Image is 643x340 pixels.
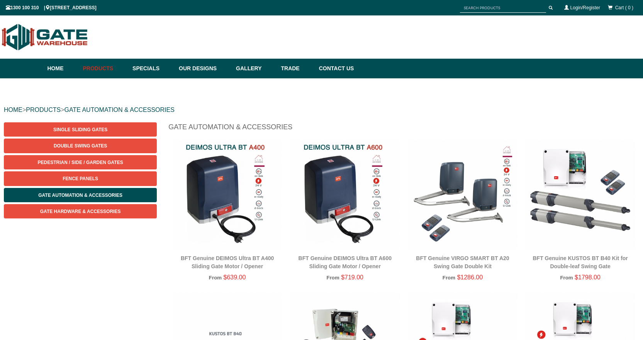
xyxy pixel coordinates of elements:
[299,255,392,269] a: BFT Genuine DEIMOS Ultra BT A600 Sliding Gate Motor / Opener
[53,127,107,132] span: Single Sliding Gates
[560,275,573,281] span: From
[341,274,363,281] span: $719.00
[4,122,157,137] a: Single Sliding Gates
[223,274,246,281] span: $639.00
[277,59,315,78] a: Trade
[38,160,123,165] span: Pedestrian / Side / Garden Gates
[38,193,122,198] span: Gate Automation & Accessories
[4,139,157,153] a: Double Swing Gates
[4,98,639,122] div: > >
[175,59,232,78] a: Our Designs
[416,255,509,269] a: BFT Genuine VIRGO SMART BT A20 Swing Gate Double Kit
[40,209,121,214] span: Gate Hardware & Accessories
[26,107,61,113] a: PRODUCTS
[615,5,633,10] span: Cart ( 0 )
[4,188,157,202] a: Gate Automation & Accessories
[129,59,175,78] a: Specials
[209,275,222,281] span: From
[232,59,277,78] a: Gallery
[327,275,339,281] span: From
[64,107,174,113] a: GATE AUTOMATION & ACCESSORIES
[443,275,455,281] span: From
[4,204,157,218] a: Gate Hardware & Accessories
[525,140,635,250] img: BFT Genuine KUSTOS BT B40 Kit for Double-leaf Swing Gate - Gate Warehouse
[290,140,400,250] img: BFT Genuine DEIMOS Ultra BT A600 Sliding Gate Motor / Opener - Gate Warehouse
[457,274,483,281] span: $1286.00
[6,5,97,10] span: 1300 100 310 | [STREET_ADDRESS]
[63,176,98,181] span: Fence Panels
[79,59,129,78] a: Products
[315,59,354,78] a: Contact Us
[570,5,600,10] a: Login/Register
[533,255,628,269] a: BFT Genuine KUSTOS BT B40 Kit for Double-leaf Swing Gate
[4,107,22,113] a: HOME
[408,140,518,250] img: BFT Genuine VIRGO SMART BT A20 Swing Gate Double Kit - Gate Warehouse
[4,155,157,169] a: Pedestrian / Side / Garden Gates
[54,143,107,149] span: Double Swing Gates
[575,274,601,281] span: $1798.00
[460,3,546,13] input: SEARCH PRODUCTS
[172,140,282,250] img: BFT Genuine DEIMOS Ultra BT A400 Sliding Gate Motor / Opener - Gate Warehouse
[168,122,639,136] h1: Gate Automation & Accessories
[4,171,157,186] a: Fence Panels
[48,59,79,78] a: Home
[181,255,274,269] a: BFT Genuine DEIMOS Ultra BT A400 Sliding Gate Motor / Opener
